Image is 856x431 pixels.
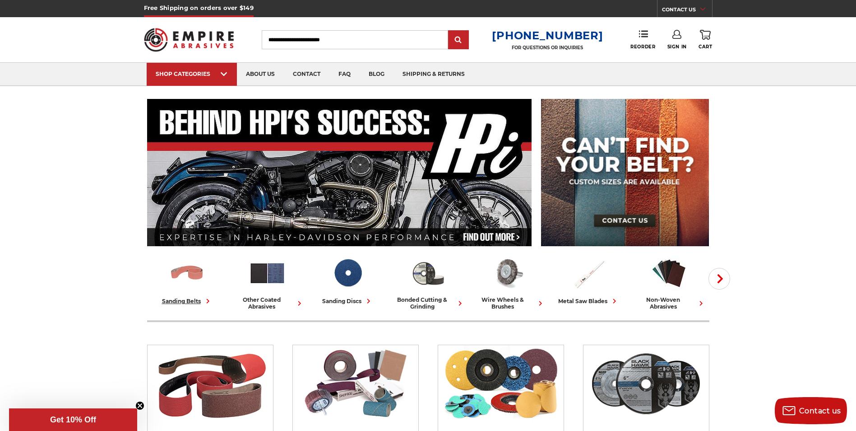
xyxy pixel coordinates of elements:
a: faq [329,63,360,86]
div: other coated abrasives [231,296,304,310]
a: Reorder [630,30,655,49]
a: blog [360,63,393,86]
span: Reorder [630,44,655,50]
a: sanding belts [151,254,224,306]
input: Submit [449,31,467,49]
button: Close teaser [135,401,144,410]
a: shipping & returns [393,63,474,86]
a: [PHONE_NUMBER] [492,29,603,42]
div: sanding belts [162,296,213,306]
img: Wire Wheels & Brushes [490,254,527,292]
a: about us [237,63,284,86]
a: wire wheels & brushes [472,254,545,310]
img: Metal Saw Blades [570,254,607,292]
img: Non-woven Abrasives [650,254,688,292]
div: bonded cutting & grinding [392,296,465,310]
a: Cart [699,30,712,50]
span: Get 10% Off [50,415,96,424]
a: non-woven abrasives [633,254,706,310]
div: SHOP CATEGORIES [156,70,228,77]
img: Sanding Belts [168,254,206,292]
div: metal saw blades [558,296,619,306]
a: bonded cutting & grinding [392,254,465,310]
div: wire wheels & brushes [472,296,545,310]
a: sanding discs [311,254,384,306]
img: Other Coated Abrasives [297,345,414,422]
button: Next [708,268,730,290]
img: Bonded Cutting & Grinding [588,345,704,422]
img: Sanding Discs [329,254,366,292]
div: non-woven abrasives [633,296,706,310]
img: Sanding Belts [152,345,268,422]
img: promo banner for custom belts. [541,99,709,246]
a: CONTACT US [662,5,712,17]
img: Empire Abrasives [144,22,234,57]
a: other coated abrasives [231,254,304,310]
p: FOR QUESTIONS OR INQUIRIES [492,45,603,51]
a: metal saw blades [552,254,625,306]
span: Cart [699,44,712,50]
img: Sanding Discs [442,345,559,422]
img: Bonded Cutting & Grinding [409,254,447,292]
div: sanding discs [322,296,373,306]
span: Contact us [799,407,841,415]
span: Sign In [667,44,687,50]
img: Banner for an interview featuring Horsepower Inc who makes Harley performance upgrades featured o... [147,99,532,246]
div: Get 10% OffClose teaser [9,408,137,431]
a: contact [284,63,329,86]
button: Contact us [775,397,847,424]
img: Other Coated Abrasives [249,254,286,292]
